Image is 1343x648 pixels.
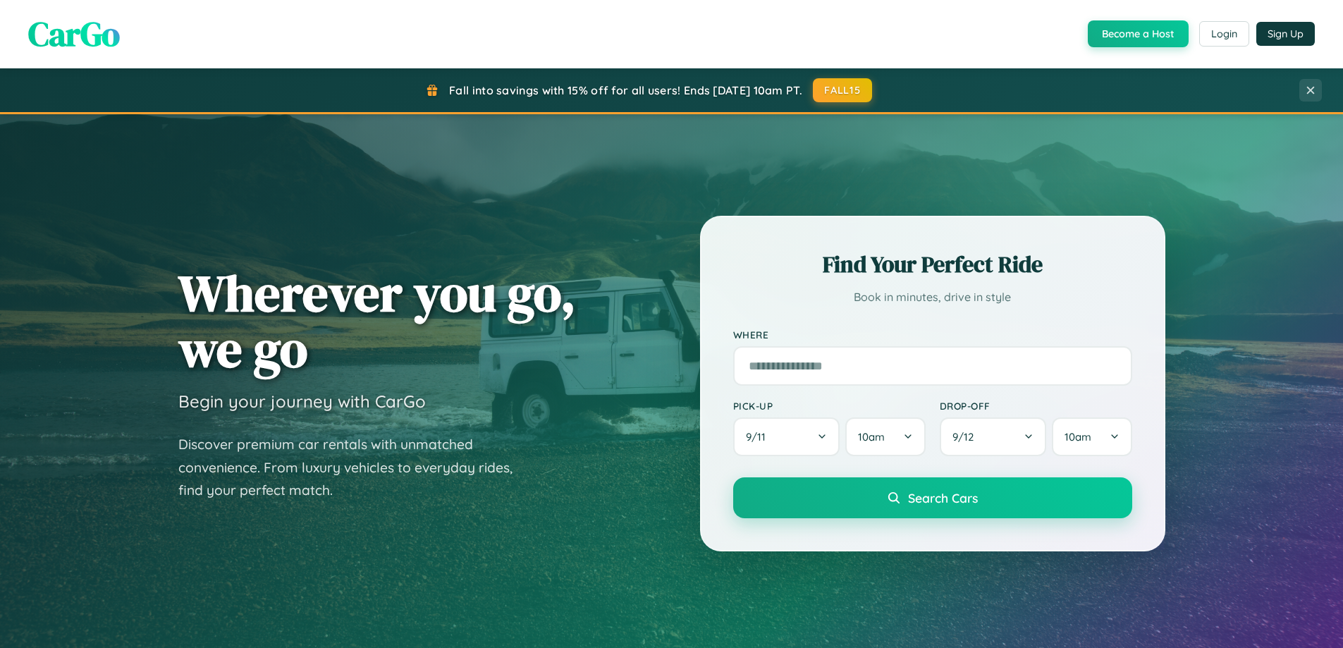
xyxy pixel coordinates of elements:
[1052,417,1132,456] button: 10am
[449,83,802,97] span: Fall into savings with 15% off for all users! Ends [DATE] 10am PT.
[733,477,1132,518] button: Search Cars
[940,400,1132,412] label: Drop-off
[733,249,1132,280] h2: Find Your Perfect Ride
[733,329,1132,341] label: Where
[746,430,773,444] span: 9 / 11
[858,430,885,444] span: 10am
[1199,21,1249,47] button: Login
[733,400,926,412] label: Pick-up
[733,287,1132,307] p: Book in minutes, drive in style
[845,417,925,456] button: 10am
[813,78,872,102] button: FALL15
[178,433,531,502] p: Discover premium car rentals with unmatched convenience. From luxury vehicles to everyday rides, ...
[1088,20,1189,47] button: Become a Host
[178,265,576,377] h1: Wherever you go, we go
[1065,430,1091,444] span: 10am
[1256,22,1315,46] button: Sign Up
[178,391,426,412] h3: Begin your journey with CarGo
[908,490,978,506] span: Search Cars
[28,11,120,57] span: CarGo
[733,417,840,456] button: 9/11
[952,430,981,444] span: 9 / 12
[940,417,1047,456] button: 9/12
